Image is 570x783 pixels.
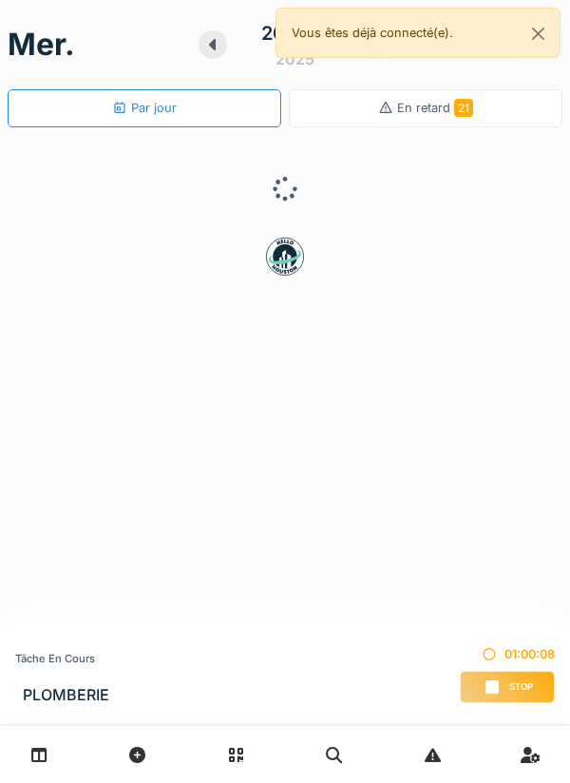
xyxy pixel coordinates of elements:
[15,651,109,667] div: Tâche en cours
[266,238,304,276] img: badge-BVDL4wpA.svg
[261,19,330,48] div: 20 août
[517,9,560,59] button: Close
[112,99,177,117] div: Par jour
[397,101,473,115] span: En retard
[454,99,473,117] span: 21
[8,27,75,63] h1: mer.
[460,645,555,663] div: 01:00:08
[509,680,533,694] span: Stop
[23,686,109,704] h3: PLOMBERIE
[275,48,314,70] div: 2025
[275,8,560,58] div: Vous êtes déjà connecté(e).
